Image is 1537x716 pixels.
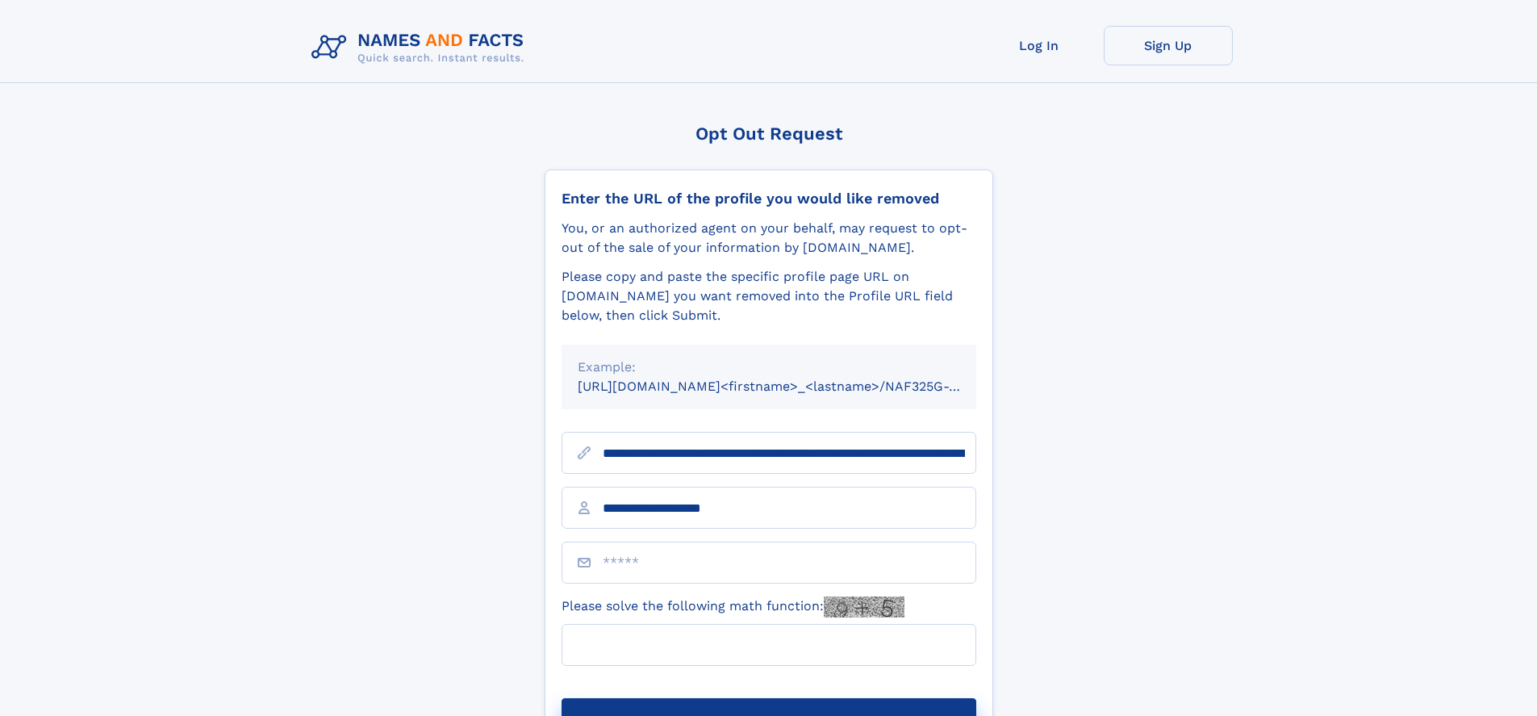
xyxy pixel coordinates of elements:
[545,124,993,144] div: Opt Out Request
[562,597,904,618] label: Please solve the following math function:
[578,358,960,377] div: Example:
[562,190,976,207] div: Enter the URL of the profile you would like removed
[578,379,1007,394] small: [URL][DOMAIN_NAME]<firstname>_<lastname>/NAF325G-xxxxxxxx
[1104,26,1233,65] a: Sign Up
[562,267,976,325] div: Please copy and paste the specific profile page URL on [DOMAIN_NAME] you want removed into the Pr...
[562,219,976,258] div: You, or an authorized agent on your behalf, may request to opt-out of the sale of your informatio...
[305,26,537,69] img: Logo Names and Facts
[975,26,1104,65] a: Log In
